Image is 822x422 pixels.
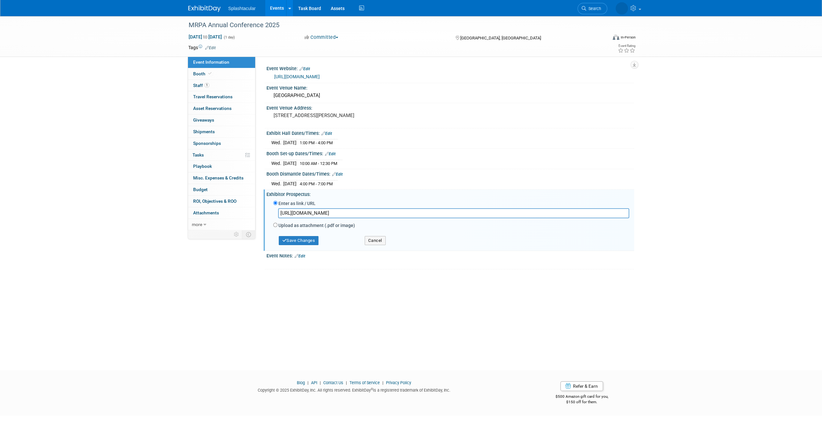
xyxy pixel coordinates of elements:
span: Event Information [193,60,229,65]
td: Toggle Event Tabs [242,230,255,239]
a: Contact Us [323,380,343,385]
a: more [188,219,255,230]
span: | [344,380,349,385]
span: 4:00 PM - 7:00 PM [300,181,333,186]
span: 1 [204,83,209,88]
a: Staff1 [188,80,255,91]
a: Playbook [188,161,255,172]
span: Misc. Expenses & Credits [193,175,244,180]
div: Event Venue Address: [266,103,634,111]
div: $500 Amazon gift card for you, [530,390,634,405]
i: Booth reservation complete [208,72,212,75]
a: Giveaways [188,114,255,126]
span: Sponsorships [193,141,221,146]
a: Edit [321,131,332,136]
div: Booth Dismantle Dates/Times: [266,169,634,178]
td: Wed. [271,180,283,187]
button: Cancel [365,236,386,245]
td: Wed. [271,160,283,167]
a: Blog [297,380,305,385]
a: Shipments [188,126,255,137]
div: $150 off for them. [530,399,634,405]
a: Edit [295,254,305,258]
a: Misc. Expenses & Credits [188,172,255,184]
td: [DATE] [283,160,297,167]
span: Playbook [193,164,212,169]
div: Event Notes: [266,251,634,259]
a: Budget [188,184,255,195]
div: Event Venue Name: [266,83,634,91]
span: [DATE] [DATE] [188,34,222,40]
div: Event Website: [266,64,634,72]
a: Travel Reservations [188,91,255,103]
div: Exhibitor Prospectus: [266,189,634,198]
div: MRPA Annual Conference 2025 [186,19,598,31]
td: Wed. [271,139,283,146]
a: Edit [205,46,216,50]
sup: ® [371,387,373,391]
a: Edit [299,67,310,71]
span: | [318,380,322,385]
a: Event Information [188,57,255,68]
div: Booth Set-up Dates/Times: [266,149,634,157]
span: 1:00 PM - 4:00 PM [300,140,333,145]
button: Committed [302,34,341,41]
span: | [381,380,385,385]
a: Edit [332,172,343,177]
span: | [306,380,310,385]
a: Tasks [188,149,255,161]
img: ExhibitDay [188,5,221,12]
img: Trinity Lawson [616,2,628,15]
span: [GEOGRAPHIC_DATA], [GEOGRAPHIC_DATA] [460,36,541,40]
pre: [STREET_ADDRESS][PERSON_NAME] [274,113,412,118]
span: Budget [193,187,208,192]
a: API [311,380,317,385]
a: Asset Reservations [188,103,255,114]
span: Booth [193,71,213,76]
a: Refer & Earn [560,381,603,391]
a: Terms of Service [349,380,380,385]
a: Sponsorships [188,138,255,149]
td: [DATE] [283,139,297,146]
a: ROI, Objectives & ROO [188,196,255,207]
img: Format-Inperson.png [613,35,619,40]
a: Attachments [188,207,255,219]
td: [DATE] [283,180,297,187]
a: Booth [188,68,255,80]
span: to [202,34,208,39]
span: Tasks [192,152,204,157]
label: Upload as attachment (.pdf or image) [278,222,355,229]
span: 10:00 AM - 12:30 PM [300,161,337,166]
span: Attachments [193,210,219,215]
span: Staff [193,83,209,88]
span: (1 day) [223,35,235,39]
button: Save Changes [279,236,319,245]
label: Enter as link / URL [278,200,316,207]
div: Exhibit Hall Dates/Times: [266,128,634,137]
td: Personalize Event Tab Strip [231,230,242,239]
div: Event Format [569,34,636,43]
div: In-Person [620,35,635,40]
span: Giveaways [193,117,214,123]
a: Search [577,3,607,14]
a: [URL][DOMAIN_NAME] [274,74,320,79]
span: Search [586,6,601,11]
a: Edit [325,152,336,156]
td: Tags [188,44,216,51]
span: more [192,222,202,227]
div: Copyright © 2025 ExhibitDay, Inc. All rights reserved. ExhibitDay is a registered trademark of Ex... [188,386,520,393]
span: Splashtacular [228,6,256,11]
span: Shipments [193,129,215,134]
span: Travel Reservations [193,94,233,99]
div: [GEOGRAPHIC_DATA] [271,91,629,101]
span: ROI, Objectives & ROO [193,199,236,204]
span: Asset Reservations [193,106,232,111]
div: Event Rating [618,44,635,48]
a: Privacy Policy [386,380,411,385]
